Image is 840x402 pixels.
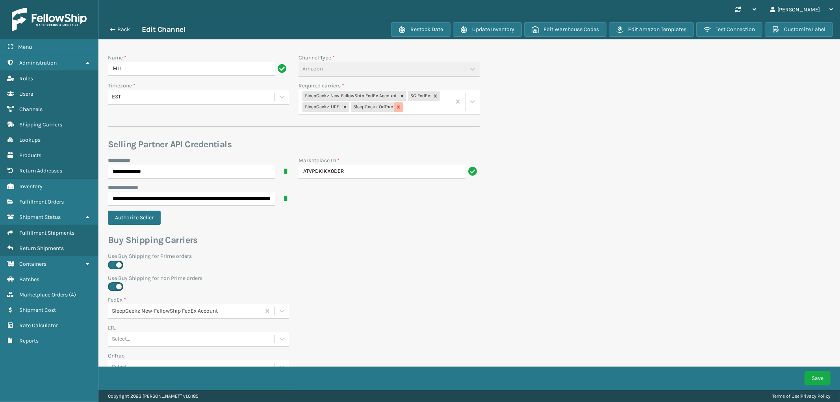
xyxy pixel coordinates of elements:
[19,183,43,190] span: Inventory
[19,106,43,113] span: Channels
[108,352,124,360] label: OnTrac
[108,54,126,62] label: Name
[108,252,480,260] label: Use Buy Shipping for Prime orders
[19,337,39,344] span: Reports
[801,393,831,399] a: Privacy Policy
[106,26,142,33] button: Back
[108,296,126,304] label: FedEx
[112,363,130,371] div: Select...
[12,8,87,31] img: logo
[772,390,831,402] div: |
[142,25,185,34] h3: Edit Channel
[108,324,116,332] label: LTL
[302,91,398,101] div: SleepGeekz New-FellowShip FedEx Account
[302,102,341,112] div: SleepGeekz-UPS
[112,307,261,315] div: SleepGeekz New-FellowShip FedEx Account
[19,152,41,159] span: Products
[19,245,64,252] span: Return Shipments
[112,93,275,101] div: EST
[69,291,76,298] span: ( 4 )
[19,137,41,143] span: Lookups
[19,167,62,174] span: Return Addresses
[108,234,480,246] h3: Buy Shipping Carriers
[19,198,64,205] span: Fulfillment Orders
[696,22,762,37] button: Test Connection
[391,22,451,37] button: Restock Date
[18,44,32,50] span: Menu
[19,322,58,329] span: Rate Calculator
[19,307,56,313] span: Shipment Cost
[453,22,522,37] button: Update Inventory
[19,291,68,298] span: Marketplace Orders
[351,102,394,112] div: SleepGeekz OnTrac
[108,139,480,150] h3: Selling Partner API Credentials
[19,276,39,283] span: Batches
[299,82,344,90] label: Required carriers
[108,214,165,221] a: Authorize Seller
[19,91,33,97] span: Users
[765,22,833,37] button: Customize Label
[609,22,694,37] button: Edit Amazon Templates
[805,371,831,385] button: Save
[408,91,431,101] div: SG FedEx
[19,121,62,128] span: Shipping Carriers
[108,211,161,225] button: Authorize Seller
[524,22,606,37] button: Edit Warehouse Codes
[19,230,74,236] span: Fulfillment Shipments
[772,393,799,399] a: Terms of Use
[19,214,61,220] span: Shipment Status
[19,59,57,66] span: Administration
[19,261,46,267] span: Containers
[108,82,135,90] label: Timezone
[108,390,198,402] p: Copyright 2023 [PERSON_NAME]™ v 1.0.185
[112,335,130,343] div: Select...
[299,54,335,62] label: Channel Type
[108,274,480,282] label: Use Buy Shipping for non Prime orders
[19,75,33,82] span: Roles
[299,156,339,165] label: Marketplace ID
